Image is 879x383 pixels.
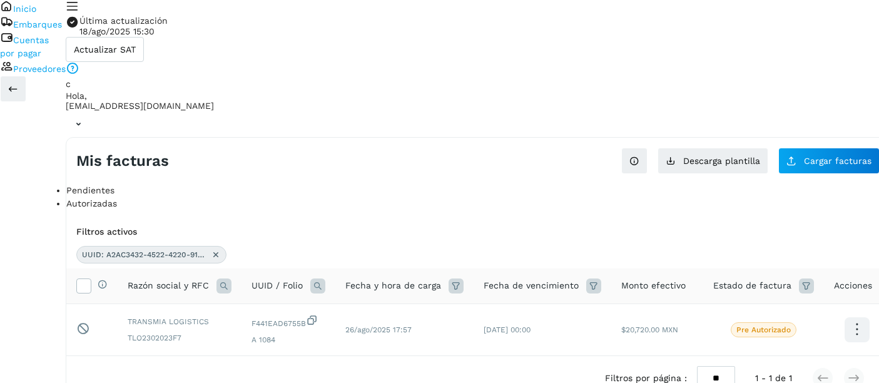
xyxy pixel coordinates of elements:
[128,316,231,327] span: TRANSMIA LOGISTICS
[252,314,325,329] span: F441EAD6755B
[345,279,441,292] span: Fecha y hora de carga
[79,16,168,26] p: Última actualización
[736,325,791,334] p: Pre Autorizado
[66,37,144,62] button: Actualizar SAT
[713,279,791,292] span: Estado de factura
[804,156,871,165] span: Cargar facturas
[76,246,226,263] div: UUID: A2AC3432-4522-4220-9185-F441EAD6755B
[252,334,325,345] span: A 1084
[13,64,66,74] a: Proveedores
[621,325,678,334] span: $20,720.00 MXN
[79,26,168,37] p: 18/ago/2025 15:30
[13,19,62,29] a: Embarques
[66,185,114,195] span: Pendientes
[128,332,231,344] span: TLO2302023F7
[658,148,768,174] button: Descarga plantilla
[66,79,71,89] span: c
[82,249,207,260] span: UUID: A2AC3432-4522-4220-9185-F441EAD6755B
[74,45,136,54] span: Actualizar SAT
[128,279,209,292] span: Razón social y RFC
[66,198,117,208] span: Autorizadas
[484,279,579,292] span: Fecha de vencimiento
[621,279,686,292] span: Monto efectivo
[834,279,872,292] span: Acciones
[683,156,760,165] span: Descarga plantilla
[345,325,412,334] span: 26/ago/2025 17:57
[76,152,169,170] h4: Mis facturas
[484,325,531,334] span: [DATE] 00:00
[252,279,303,292] span: UUID / Folio
[13,4,36,14] a: Inicio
